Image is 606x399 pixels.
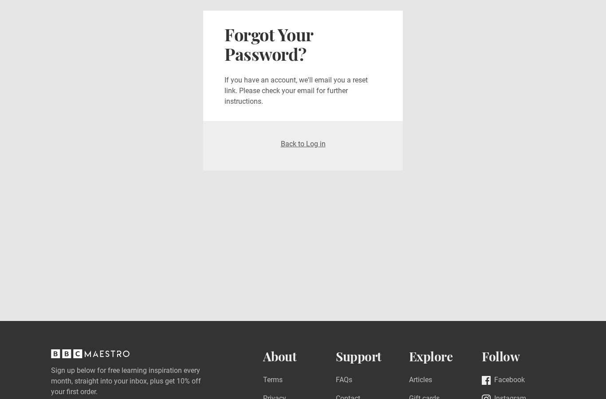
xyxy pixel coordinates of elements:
[336,375,352,387] a: FAQs
[51,349,130,358] svg: BBC Maestro, back to top
[263,349,336,364] h2: About
[336,349,409,364] h2: Support
[263,375,283,387] a: Terms
[224,25,382,64] h2: Forgot Your Password?
[51,352,130,361] a: BBC Maestro, back to top
[409,349,482,364] h2: Explore
[409,375,432,387] a: Articles
[224,75,382,107] p: If you have an account, we'll email you a reset link. Please check your email for further instruc...
[51,365,228,397] label: Sign up below for free learning inspiration every month, straight into your inbox, plus get 10% o...
[281,140,326,148] a: Back to Log in
[482,349,555,364] h2: Follow
[482,375,525,387] a: Facebook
